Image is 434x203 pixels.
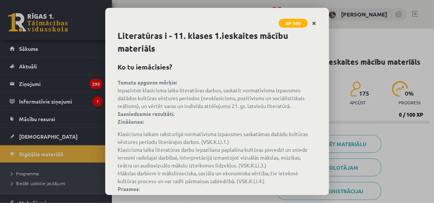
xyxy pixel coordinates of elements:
[118,30,316,55] h1: Literatūras i - 11. klases 1.ieskaites mācību materiāls
[118,130,316,146] li: Klasicisma laikam raksturīgā normatīvisma izpausmes saskatāmas dažādu kultūras vēstures periodu l...
[118,79,177,86] strong: Temata apguves mērķis:
[118,79,316,126] p: Iepazīstot klasicisma laika literatūras darbus, saskatīt normatīvisma izpausmes dažādos kultūras ...
[279,19,308,28] span: XP 100
[118,146,316,169] li: Klasicisma laika literatūras darbu iepazīšana paplašina kultūras pieredzi un sniedz ierosmi radoš...
[118,185,316,193] p: :
[118,118,144,125] strong: Zināšanas:
[118,62,316,72] h2: Ko tu iemācīsies?
[118,185,139,192] strong: Prasmes
[308,16,321,31] a: Close
[118,169,316,185] li: Mākslas darbiem ir mākslinieciska, sociāla un ekonomiska vērtība, tie ietekmē kultūras procesu un...
[118,110,175,117] strong: Sasniedzamie rezultāti.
